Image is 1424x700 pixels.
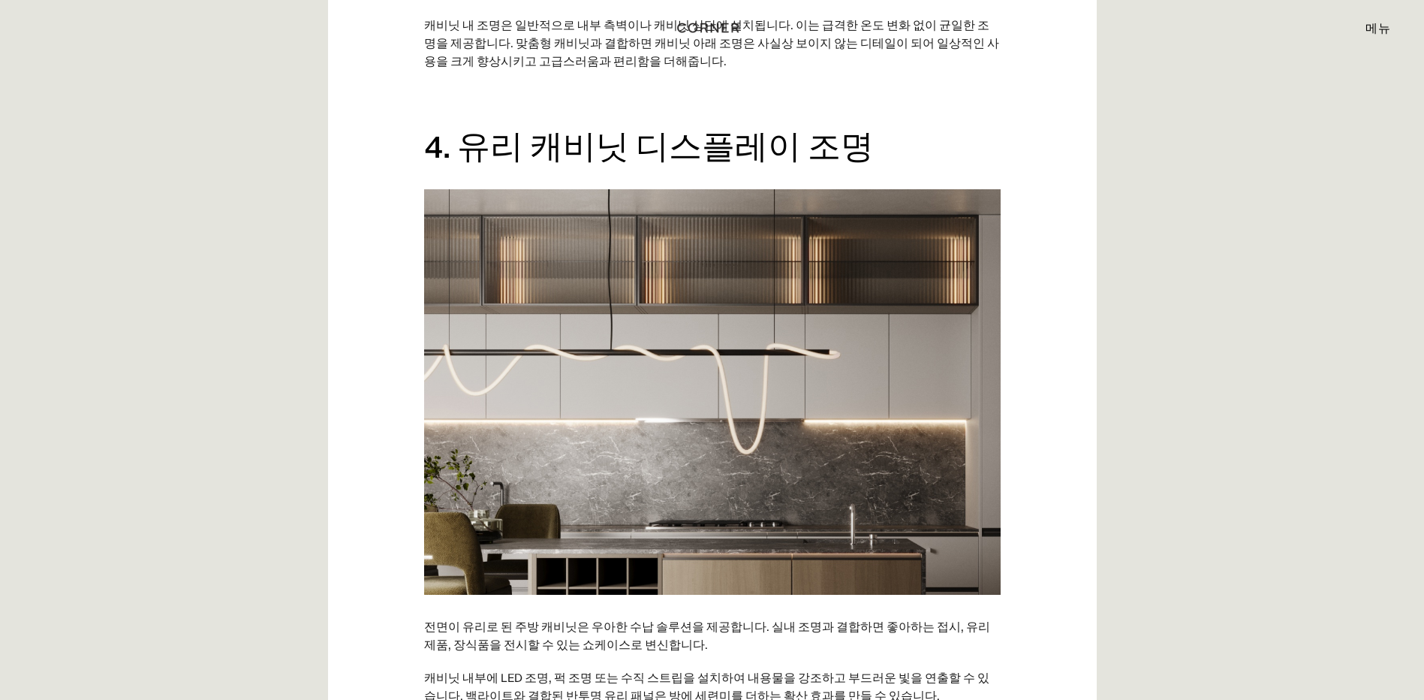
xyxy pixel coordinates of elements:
[424,610,1001,661] p: 전면이 유리로 된 주방 캐비닛은 우아한 수납 솔루션을 제공합니다. 실내 조명과 결합하면 좋아하는 접시, 유리 제품, 장식품을 전시할 수 있는 쇼케이스로 변신합니다.
[424,125,1001,167] h2: 4. 유리 캐비닛 디스플레이 조명
[424,77,1001,110] p: ‍
[1350,15,1390,41] div: 메뉴
[660,18,765,38] a: 집
[1365,22,1390,34] div: 메뉴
